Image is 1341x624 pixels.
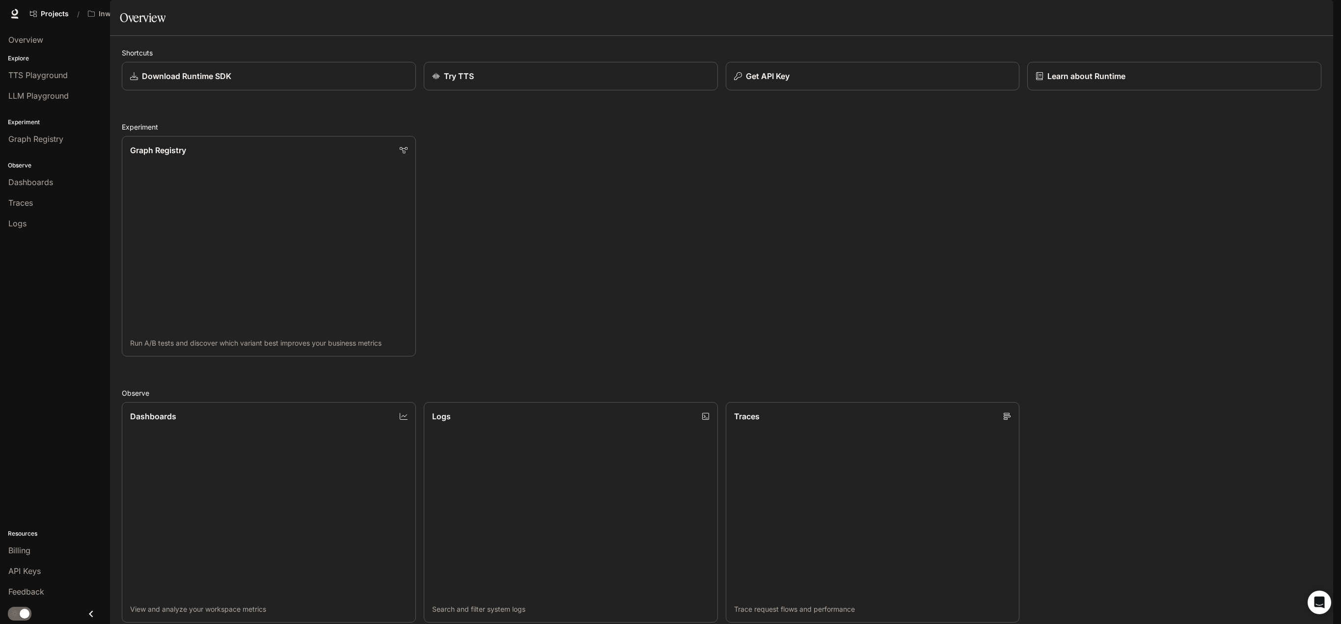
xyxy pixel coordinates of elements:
[122,62,416,90] a: Download Runtime SDK
[122,402,416,623] a: DashboardsView and analyze your workspace metrics
[130,604,408,614] p: View and analyze your workspace metrics
[26,4,73,24] a: Go to projects
[734,410,760,422] p: Traces
[1308,591,1331,614] div: Open Intercom Messenger
[83,4,169,24] button: All workspaces
[444,70,474,82] p: Try TTS
[734,604,1012,614] p: Trace request flows and performance
[130,144,186,156] p: Graph Registry
[726,402,1020,623] a: TracesTrace request flows and performance
[120,8,165,27] h1: Overview
[1027,62,1321,90] a: Learn about Runtime
[122,388,1321,398] h2: Observe
[432,410,451,422] p: Logs
[746,70,790,82] p: Get API Key
[122,122,1321,132] h2: Experiment
[41,10,69,18] span: Projects
[726,62,1020,90] button: Get API Key
[1047,70,1125,82] p: Learn about Runtime
[99,10,154,18] p: Inworld AI Demos
[432,604,710,614] p: Search and filter system logs
[122,136,416,356] a: Graph RegistryRun A/B tests and discover which variant best improves your business metrics
[122,48,1321,58] h2: Shortcuts
[130,338,408,348] p: Run A/B tests and discover which variant best improves your business metrics
[142,70,231,82] p: Download Runtime SDK
[73,9,83,19] div: /
[424,402,718,623] a: LogsSearch and filter system logs
[424,62,718,90] a: Try TTS
[130,410,176,422] p: Dashboards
